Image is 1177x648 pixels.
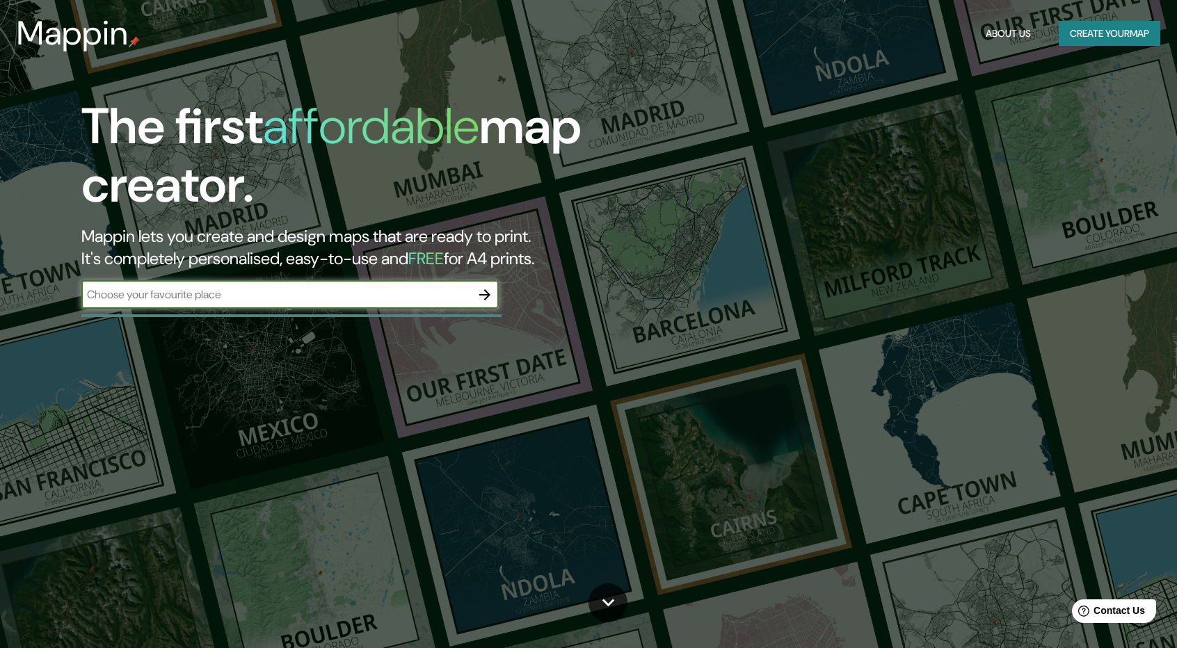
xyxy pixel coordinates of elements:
iframe: Help widget launcher [1053,594,1162,633]
input: Choose your favourite place [81,286,471,302]
h2: Mappin lets you create and design maps that are ready to print. It's completely personalised, eas... [81,225,670,270]
h1: The first map creator. [81,97,670,225]
button: About Us [980,21,1036,47]
img: mappin-pin [129,36,140,47]
button: Create yourmap [1059,21,1160,47]
h3: Mappin [17,14,129,53]
h5: FREE [408,248,444,269]
h1: affordable [263,94,479,159]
